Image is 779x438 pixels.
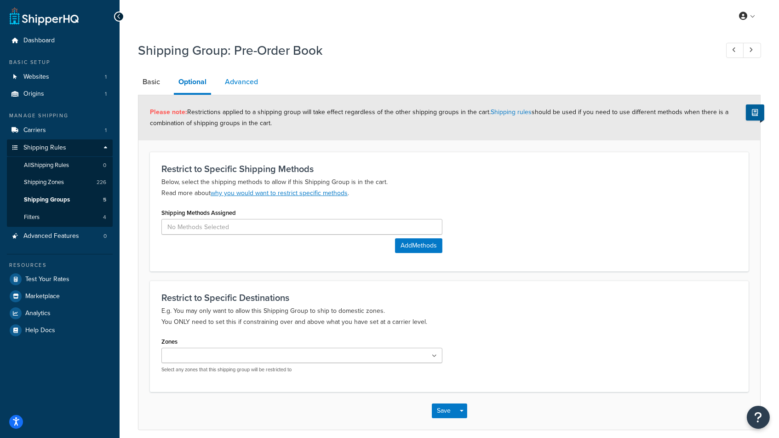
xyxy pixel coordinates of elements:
a: Dashboard [7,32,113,49]
button: Save [432,403,457,418]
li: Origins [7,86,113,103]
span: 226 [97,179,106,186]
a: Shipping Zones226 [7,174,113,191]
a: Filters4 [7,209,113,226]
p: E.g. You may only want to allow this Shipping Group to ship to domestic zones. You ONLY need to s... [161,305,737,328]
li: Websites [7,69,113,86]
p: Below, select the shipping methods to allow if this Shipping Group is in the cart. Read more about . [161,177,737,199]
span: Shipping Groups [24,196,70,204]
a: Basic [138,71,165,93]
span: 0 [103,232,107,240]
a: Origins1 [7,86,113,103]
a: Shipping rules [491,107,532,117]
button: Show Help Docs [746,104,764,121]
a: Help Docs [7,322,113,339]
span: Analytics [25,310,51,317]
a: Advanced [220,71,263,93]
span: 4 [103,213,106,221]
a: Next Record [743,43,761,58]
span: 0 [103,161,106,169]
li: Shipping Groups [7,191,113,208]
h3: Restrict to Specific Shipping Methods [161,164,737,174]
li: Filters [7,209,113,226]
span: Shipping Rules [23,144,66,152]
div: Basic Setup [7,58,113,66]
a: Previous Record [726,43,744,58]
span: 1 [105,73,107,81]
a: Shipping Rules [7,139,113,156]
a: Advanced Features0 [7,228,113,245]
span: Dashboard [23,37,55,45]
li: Shipping Zones [7,174,113,191]
label: Zones [161,338,178,345]
span: Filters [24,213,40,221]
a: AllShipping Rules0 [7,157,113,174]
span: Shipping Zones [24,179,64,186]
strong: Please note: [150,107,187,117]
h1: Shipping Group: Pre-Order Book [138,41,709,59]
span: Websites [23,73,49,81]
span: All Shipping Rules [24,161,69,169]
span: Help Docs [25,327,55,334]
a: why you would want to restrict specific methods [211,188,348,198]
a: Shipping Groups5 [7,191,113,208]
label: Shipping Methods Assigned [161,209,236,216]
button: Open Resource Center [747,406,770,429]
p: Select any zones that this shipping group will be restricted to [161,366,442,373]
span: Restrictions applied to a shipping group will take effect regardless of the other shipping groups... [150,107,728,128]
div: Manage Shipping [7,112,113,120]
a: Carriers1 [7,122,113,139]
input: No Methods Selected [161,219,442,235]
span: Test Your Rates [25,276,69,283]
span: 5 [103,196,106,204]
div: Resources [7,261,113,269]
span: Advanced Features [23,232,79,240]
a: Marketplace [7,288,113,305]
span: Marketplace [25,293,60,300]
span: Carriers [23,127,46,134]
a: Websites1 [7,69,113,86]
button: AddMethods [395,238,442,253]
h3: Restrict to Specific Destinations [161,293,737,303]
a: Optional [174,71,211,95]
a: Test Your Rates [7,271,113,288]
li: Carriers [7,122,113,139]
li: Advanced Features [7,228,113,245]
a: Analytics [7,305,113,322]
span: Origins [23,90,44,98]
li: Shipping Rules [7,139,113,227]
span: 1 [105,127,107,134]
span: 1 [105,90,107,98]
